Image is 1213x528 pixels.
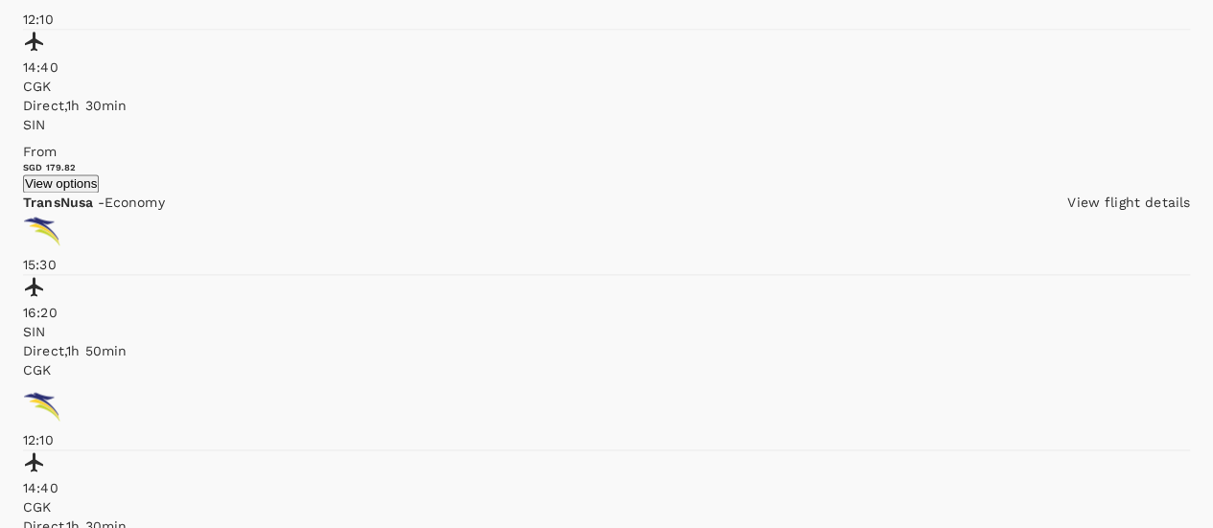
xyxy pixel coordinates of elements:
span: From [23,144,58,159]
button: View options [23,174,99,193]
span: Economy [105,195,165,210]
p: CGK [23,360,1190,379]
p: CGK [23,77,1190,96]
p: 12:10 [23,10,1190,29]
p: 12:10 [23,430,1190,449]
p: 16:20 [23,303,1190,322]
img: 8B [23,212,61,250]
p: 15:30 [23,255,1190,274]
p: 14:40 [23,478,1190,497]
p: View flight details [1067,193,1190,212]
div: Direct , 1h 50min [23,341,1190,360]
div: Direct , 1h 30min [23,96,1190,115]
p: SIN [23,322,1190,341]
p: CGK [23,497,1190,517]
img: 8B [23,387,61,425]
p: SIN [23,115,1190,134]
span: - [98,195,105,210]
span: TransNusa [23,195,98,210]
p: 14:40 [23,57,1190,77]
h6: SGD 179.82 [23,161,1190,173]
